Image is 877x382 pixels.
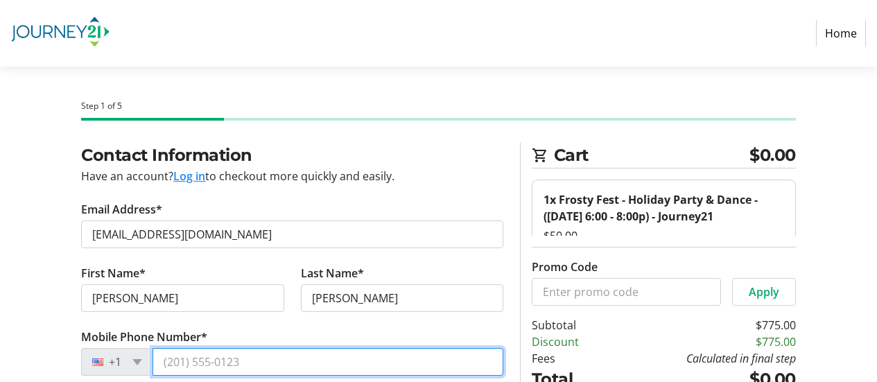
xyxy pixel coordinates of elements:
[81,201,162,218] label: Email Address*
[153,348,503,376] input: (201) 555-0123
[81,265,146,281] label: First Name*
[611,333,795,350] td: $775.00
[81,329,207,345] label: Mobile Phone Number*
[732,278,796,306] button: Apply
[532,317,611,333] td: Subtotal
[611,350,795,367] td: Calculated in final step
[173,168,205,184] button: Log in
[532,259,598,275] label: Promo Code
[532,333,611,350] td: Discount
[816,20,866,46] a: Home
[81,143,503,168] h2: Contact Information
[532,350,611,367] td: Fees
[554,143,749,168] span: Cart
[301,265,364,281] label: Last Name*
[749,284,779,300] span: Apply
[611,317,795,333] td: $775.00
[81,100,795,112] div: Step 1 of 5
[544,227,784,244] div: $50.00
[544,192,758,224] strong: 1x Frosty Fest - Holiday Party & Dance - ([DATE] 6:00 - 8:00p) - Journey21
[532,278,721,306] input: Enter promo code
[11,6,110,61] img: Journey21's Logo
[81,168,503,184] div: Have an account? to checkout more quickly and easily.
[749,143,796,168] span: $0.00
